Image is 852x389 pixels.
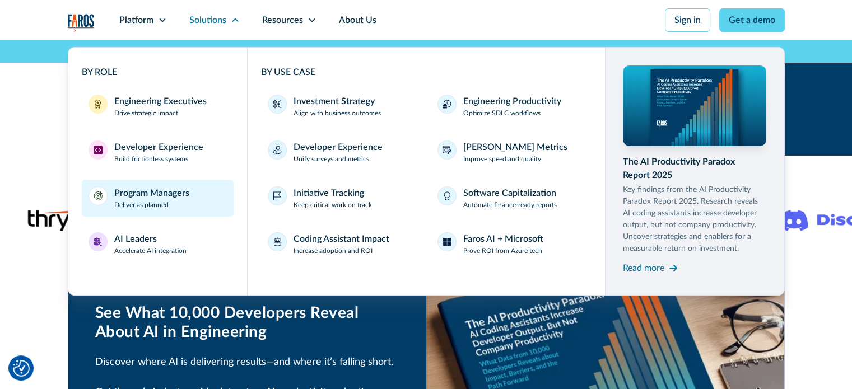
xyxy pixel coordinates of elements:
div: Developer Experience [114,140,203,154]
img: Program Managers [94,191,103,200]
a: Coding Assistant ImpactIncrease adoption and ROI [261,226,422,263]
a: Faros AI + MicrosoftProve ROI from Azure tech [431,226,592,263]
div: AI Leaders [114,232,157,246]
p: Automate finance-ready reports [463,200,557,210]
p: Keep critical work on track [294,200,372,210]
a: Get a demo [719,8,785,32]
div: Engineering Executives [114,95,207,108]
img: Engineering Executives [94,100,103,109]
a: Initiative TrackingKeep critical work on track [261,180,422,217]
p: Build frictionless systems [114,154,188,164]
div: BY USE CASE [261,65,592,79]
p: Increase adoption and ROI [294,246,373,256]
p: Prove ROI from Azure tech [463,246,542,256]
div: Coding Assistant Impact [294,232,389,246]
div: BY ROLE [82,65,234,79]
a: Sign in [665,8,710,32]
p: Deliver as planned [114,200,169,210]
div: Investment Strategy [294,95,375,108]
a: Program ManagersProgram ManagersDeliver as planned [82,180,234,217]
a: Engineering ExecutivesEngineering ExecutivesDrive strategic impact [82,88,234,125]
img: Logo of the analytics and reporting company Faros. [68,14,95,31]
p: Align with business outcomes [294,108,381,118]
div: Solutions [189,13,226,27]
a: [PERSON_NAME] MetricsImprove speed and quality [431,134,592,171]
div: Resources [262,13,303,27]
img: Thryv's logo [27,208,84,231]
img: Developer Experience [94,146,103,154]
div: Program Managers [114,186,189,200]
img: AI Leaders [94,237,103,246]
div: Faros AI + Microsoft [463,232,543,246]
div: [PERSON_NAME] Metrics [463,140,567,154]
div: Software Capitalization [463,186,556,200]
div: Developer Experience [294,140,383,154]
p: Accelerate AI integration [114,246,187,256]
div: Initiative Tracking [294,186,364,200]
a: Software CapitalizationAutomate finance-ready reports [431,180,592,217]
p: Optimize SDLC workflows [463,108,541,118]
p: Unify surveys and metrics [294,154,369,164]
p: Drive strategic impact [114,108,178,118]
p: Improve speed and quality [463,154,541,164]
div: Read more [623,261,664,275]
div: The AI Productivity Paradox Report 2025 [623,155,766,182]
a: The AI Productivity Paradox Report 2025Key findings from the AI Productivity Paradox Report 2025.... [623,65,766,277]
button: Cookie Settings [13,360,30,377]
a: Engineering ProductivityOptimize SDLC workflows [431,88,592,125]
a: AI LeadersAI LeadersAccelerate AI integration [82,226,234,263]
div: Platform [119,13,153,27]
h2: See What 10,000 Developers Reveal About AI in Engineering [95,304,399,341]
p: Key findings from the AI Productivity Paradox Report 2025. Research reveals AI coding assistants ... [623,184,766,255]
a: home [68,14,95,31]
nav: Solutions [68,40,785,296]
img: Revisit consent button [13,360,30,377]
a: Investment StrategyAlign with business outcomes [261,88,422,125]
a: Developer ExperienceUnify surveys and metrics [261,134,422,171]
div: Engineering Productivity [463,95,561,108]
a: Developer ExperienceDeveloper ExperienceBuild frictionless systems [82,134,234,171]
